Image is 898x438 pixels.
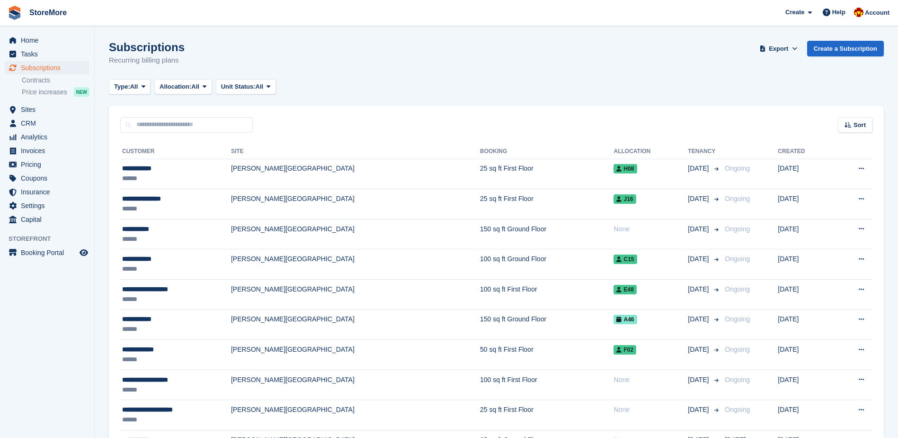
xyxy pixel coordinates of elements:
th: Created [778,144,832,159]
a: StoreMore [26,5,71,20]
span: [DATE] [688,254,711,264]
a: menu [5,144,89,157]
span: Ongoing [725,346,750,353]
span: Insurance [21,185,78,199]
a: menu [5,103,89,116]
a: menu [5,158,89,171]
img: stora-icon-8386f47178a22dfd0bd8f6a31ec36ba5ce8667c1dd55bd0f319d3a0aa187defe.svg [8,6,22,20]
span: All [256,82,264,91]
td: [PERSON_NAME][GEOGRAPHIC_DATA] [231,249,480,280]
div: None [613,375,688,385]
a: menu [5,172,89,185]
span: Tasks [21,47,78,61]
span: Capital [21,213,78,226]
td: [PERSON_NAME][GEOGRAPHIC_DATA] [231,340,480,370]
span: All [191,82,199,91]
div: NEW [74,87,89,97]
td: [PERSON_NAME][GEOGRAPHIC_DATA] [231,280,480,310]
span: J16 [613,194,636,204]
a: menu [5,61,89,74]
a: menu [5,246,89,259]
span: [DATE] [688,164,711,173]
div: None [613,224,688,234]
span: Ongoing [725,376,750,383]
th: Booking [480,144,613,159]
span: Type: [114,82,130,91]
a: Preview store [78,247,89,258]
span: Invoices [21,144,78,157]
a: Price increases NEW [22,87,89,97]
td: [DATE] [778,400,832,430]
span: Coupons [21,172,78,185]
span: Pricing [21,158,78,171]
span: C15 [613,255,637,264]
span: Ongoing [725,315,750,323]
button: Unit Status: All [216,79,276,95]
a: Create a Subscription [807,41,884,56]
h1: Subscriptions [109,41,185,54]
td: 100 sq ft First Floor [480,280,613,310]
span: Unit Status: [221,82,256,91]
a: menu [5,34,89,47]
td: 50 sq ft First Floor [480,340,613,370]
span: Create [785,8,804,17]
a: menu [5,130,89,144]
span: Ongoing [725,406,750,413]
span: Sites [21,103,78,116]
span: Ongoing [725,255,750,263]
td: [DATE] [778,340,832,370]
td: [DATE] [778,189,832,219]
td: [DATE] [778,280,832,310]
td: 150 sq ft Ground Floor [480,310,613,340]
a: Contracts [22,76,89,85]
button: Type: All [109,79,151,95]
td: 100 sq ft First Floor [480,370,613,400]
td: [DATE] [778,159,832,189]
span: Home [21,34,78,47]
td: [PERSON_NAME][GEOGRAPHIC_DATA] [231,159,480,189]
p: Recurring billing plans [109,55,185,66]
div: None [613,405,688,415]
span: Settings [21,199,78,212]
a: menu [5,47,89,61]
th: Customer [120,144,231,159]
a: menu [5,213,89,226]
th: Tenancy [688,144,721,159]
span: Sort [854,120,866,130]
td: [DATE] [778,249,832,280]
span: [DATE] [688,405,711,415]
th: Site [231,144,480,159]
span: Allocation: [160,82,191,91]
td: 150 sq ft Ground Floor [480,219,613,249]
span: [DATE] [688,314,711,324]
span: Analytics [21,130,78,144]
td: 25 sq ft First Floor [480,400,613,430]
td: [PERSON_NAME][GEOGRAPHIC_DATA] [231,189,480,219]
span: Ongoing [725,195,750,202]
span: Price increases [22,88,67,97]
span: Storefront [9,234,94,244]
span: Help [832,8,845,17]
span: [DATE] [688,375,711,385]
a: menu [5,117,89,130]
span: H08 [613,164,637,173]
span: [DATE] [688,345,711,355]
td: [DATE] [778,219,832,249]
span: F02 [613,345,636,355]
button: Allocation: All [154,79,212,95]
a: menu [5,185,89,199]
span: Ongoing [725,225,750,233]
span: E48 [613,285,636,294]
td: 100 sq ft Ground Floor [480,249,613,280]
span: All [130,82,138,91]
span: Ongoing [725,164,750,172]
span: Account [865,8,889,18]
td: 25 sq ft First Floor [480,189,613,219]
td: [PERSON_NAME][GEOGRAPHIC_DATA] [231,219,480,249]
td: 25 sq ft First Floor [480,159,613,189]
span: CRM [21,117,78,130]
span: [DATE] [688,284,711,294]
span: A46 [613,315,637,324]
span: [DATE] [688,224,711,234]
td: [PERSON_NAME][GEOGRAPHIC_DATA] [231,400,480,430]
